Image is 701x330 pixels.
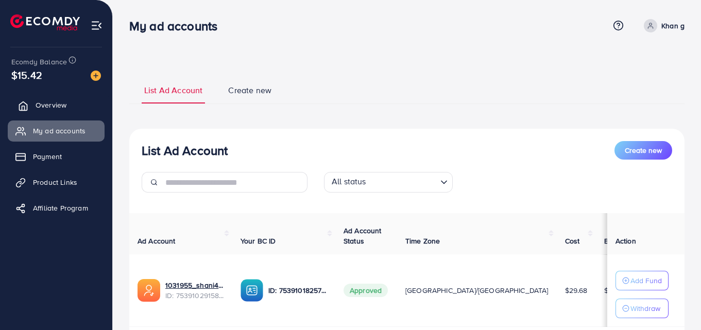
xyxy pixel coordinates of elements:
div: <span class='underline'>1031955_shani4578002_1755334217240</span></br>7539102915869425665 [165,280,224,301]
img: ic-ads-acc.e4c84228.svg [138,279,160,302]
a: 1031955_shani4578002_1755334217240 [165,280,224,290]
img: logo [10,14,80,30]
p: Withdraw [630,302,660,315]
button: Withdraw [615,299,669,318]
img: image [91,71,101,81]
a: Product Links [8,172,105,193]
h3: My ad accounts [129,19,226,33]
div: Search for option [324,172,453,193]
span: My ad accounts [33,126,86,136]
p: Add Fund [630,274,662,287]
span: Create new [625,145,662,155]
a: Overview [8,95,105,115]
span: List Ad Account [144,84,202,96]
span: Time Zone [405,236,440,246]
span: Ad Account [138,236,176,246]
span: $29.68 [565,285,588,296]
span: $15.42 [11,67,42,82]
p: Khan g [661,20,685,32]
span: Ecomdy Balance [11,57,67,67]
span: Overview [36,100,66,110]
span: All status [330,173,368,190]
span: [GEOGRAPHIC_DATA]/[GEOGRAPHIC_DATA] [405,285,549,296]
iframe: Chat [657,284,693,322]
span: Create new [228,84,271,96]
span: Approved [344,284,388,297]
span: Action [615,236,636,246]
button: Create new [614,141,672,160]
span: Your BC ID [241,236,276,246]
span: Product Links [33,177,77,187]
span: Cost [565,236,580,246]
a: Khan g [640,19,685,32]
span: Affiliate Program [33,203,88,213]
img: menu [91,20,102,31]
span: Payment [33,151,62,162]
span: Ad Account Status [344,225,382,246]
input: Search for option [369,174,436,190]
button: Add Fund [615,271,669,290]
h3: List Ad Account [142,143,228,158]
a: My ad accounts [8,120,105,141]
img: ic-ba-acc.ded83a64.svg [241,279,263,302]
span: ID: 7539102915869425665 [165,290,224,301]
p: ID: 7539101825719418897 [268,284,327,297]
a: Affiliate Program [8,198,105,218]
a: Payment [8,146,105,167]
